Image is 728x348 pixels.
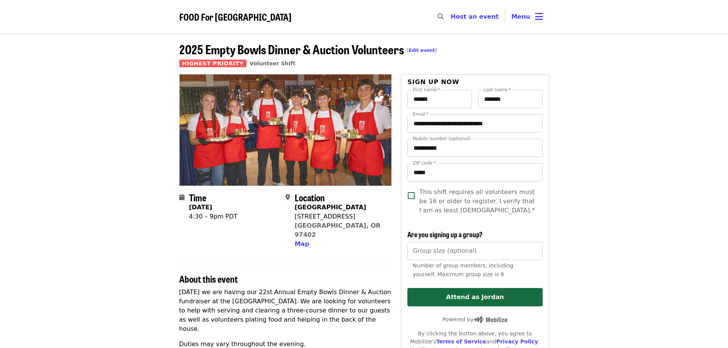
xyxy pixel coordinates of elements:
[407,229,483,239] span: Are you signing up a group?
[419,188,536,215] span: This shift requires all volunteers must be 16 or older to register. I verify that I am as least [...
[413,112,429,117] label: Email
[179,10,292,23] span: FOOD For [GEOGRAPHIC_DATA]
[407,242,542,260] input: [object Object]
[413,262,513,277] span: Number of group members, including yourself. Maximum group size is 6
[295,222,381,238] a: [GEOGRAPHIC_DATA], OR 97402
[438,13,444,20] i: search icon
[448,8,454,26] input: Search
[413,87,440,92] label: First name
[505,8,549,26] button: Toggle account menu
[496,338,538,345] a: Privacy Policy
[413,136,471,141] label: Mobile number (optional)
[407,139,542,157] input: Mobile number (optional)
[409,48,435,53] a: Edit event
[179,11,292,23] a: FOOD For [GEOGRAPHIC_DATA]
[295,212,386,221] div: [STREET_ADDRESS]
[295,240,309,249] button: Map
[179,194,185,201] i: calendar icon
[189,191,206,204] span: Time
[189,212,238,221] div: 4:30 – 9pm PDT
[443,316,507,322] span: Powered by
[285,194,290,201] i: map-marker-alt icon
[407,288,542,306] button: Attend as Jordan
[451,13,499,20] a: Host an event
[407,163,542,181] input: ZIP code
[407,48,437,53] span: [ ]
[413,161,436,165] label: ZIP code
[483,87,511,92] label: Last name
[179,60,247,67] span: Highest Priority
[180,74,392,185] img: 2025 Empty Bowls Dinner & Auction Volunteers organized by FOOD For Lane County
[407,78,459,86] span: Sign up now
[407,90,472,108] input: First name
[478,90,543,108] input: Last name
[473,316,507,323] img: Powered by Mobilize
[179,272,238,285] span: About this event
[511,13,530,20] span: Menu
[250,60,295,66] a: Volunteer Shift
[436,338,486,345] a: Terms of Service
[407,114,542,133] input: Email
[295,240,309,248] span: Map
[179,40,437,58] span: 2025 Empty Bowls Dinner & Auction Volunteers
[189,204,212,211] strong: [DATE]
[295,191,325,204] span: Location
[179,288,392,333] p: [DATE] we are having our 22st Annual Empty Bowls Dinner & Auction fundraiser at the [GEOGRAPHIC_D...
[535,11,543,22] i: bars icon
[295,204,366,211] strong: [GEOGRAPHIC_DATA]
